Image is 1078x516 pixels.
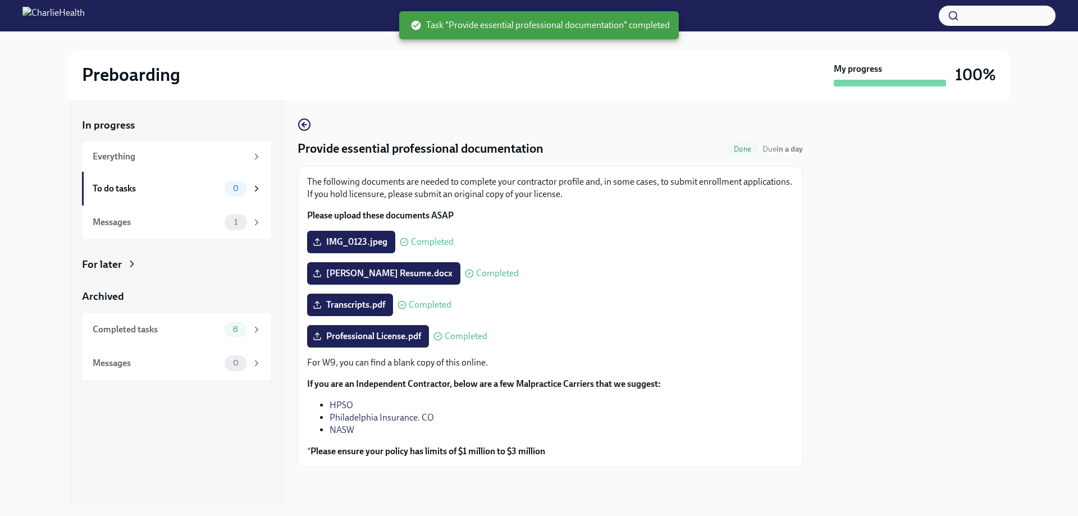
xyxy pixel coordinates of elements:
[307,176,793,200] p: The following documents are needed to complete your contractor profile and, in some cases, to sub...
[82,313,271,346] a: Completed tasks8
[315,299,385,310] span: Transcripts.pdf
[82,63,180,86] h2: Preboarding
[955,65,996,85] h3: 100%
[307,325,429,348] label: Professional License.pdf
[82,118,271,133] a: In progress
[330,424,354,435] a: NASW
[226,359,245,367] span: 0
[82,346,271,380] a: Messages0
[307,210,454,221] strong: Please upload these documents ASAP
[330,412,434,423] a: Philadelphia Insurance. CO
[307,294,393,316] label: Transcripts.pdf
[82,172,271,206] a: To do tasks0
[226,325,245,334] span: 8
[411,238,454,246] span: Completed
[93,357,220,369] div: Messages
[298,140,543,157] h4: Provide essential professional documentation
[82,257,122,272] div: For later
[307,262,460,285] label: [PERSON_NAME] Resume.docx
[762,144,803,154] span: September 24th, 2025 06:00
[307,231,395,253] label: IMG_0123.jpeg
[330,400,353,410] a: HPSO
[315,268,453,279] span: [PERSON_NAME] Resume.docx
[93,323,220,336] div: Completed tasks
[307,378,661,389] strong: If you are an Independent Contractor, below are a few Malpractice Carriers that we suggest:
[315,331,421,342] span: Professional License.pdf
[226,184,245,193] span: 0
[409,300,451,309] span: Completed
[476,269,519,278] span: Completed
[307,357,793,369] p: For W9, you can find a blank copy of this online.
[82,141,271,172] a: Everything
[315,236,387,248] span: IMG_0123.jpeg
[727,145,758,153] span: Done
[93,182,220,195] div: To do tasks
[776,144,803,154] strong: in a day
[82,289,271,304] a: Archived
[762,144,803,154] span: Due
[93,150,247,163] div: Everything
[227,218,244,226] span: 1
[310,446,545,456] strong: Please ensure your policy has limits of $1 million to $3 million
[82,257,271,272] a: For later
[410,19,670,31] span: Task "Provide essential professional documentation" completed
[445,332,487,341] span: Completed
[93,216,220,229] div: Messages
[22,7,85,25] img: CharlieHealth
[834,63,882,75] strong: My progress
[82,206,271,239] a: Messages1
